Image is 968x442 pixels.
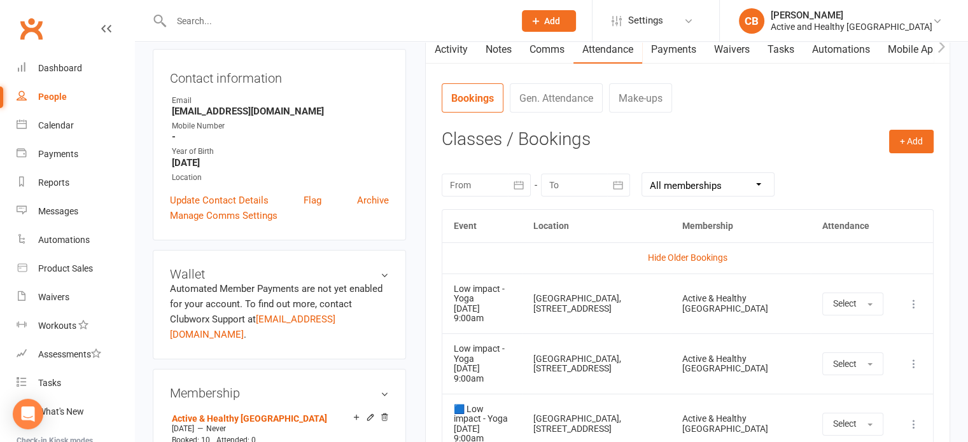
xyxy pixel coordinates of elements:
span: Settings [628,6,663,35]
td: [DATE] 9:00am [442,273,522,334]
th: Membership [671,210,811,242]
a: What's New [17,397,134,426]
a: Mobile App [879,35,948,64]
a: Tasks [759,35,803,64]
div: Payments [38,149,78,159]
div: CB [739,8,764,34]
a: Payments [642,35,705,64]
div: Dashboard [38,63,82,73]
button: Add [522,10,576,32]
div: — [169,424,389,434]
div: Waivers [38,292,69,302]
a: Hide Older Bookings [648,252,727,263]
a: Notes [477,35,521,64]
a: Product Sales [17,254,134,283]
strong: - [172,131,389,142]
no-payment-system: Automated Member Payments are not yet enabled for your account. To find out more, contact Clubwor... [170,283,382,340]
a: Comms [521,35,573,64]
a: Dashboard [17,54,134,83]
a: Tasks [17,369,134,397]
div: Tasks [38,378,61,388]
div: Active and Healthy [GEOGRAPHIC_DATA] [771,21,932,32]
a: Waivers [705,35,759,64]
div: Workouts [38,321,76,331]
a: Automations [17,226,134,254]
span: Select [833,418,857,429]
a: [EMAIL_ADDRESS][DOMAIN_NAME] [170,314,335,340]
span: Never [206,424,226,433]
div: 🟦 Low impact - Yoga [454,404,510,424]
a: Calendar [17,111,134,140]
button: Select [822,413,883,436]
td: [DATE] 9:00am [442,333,522,394]
th: Attendance [811,210,895,242]
a: Update Contact Details [170,193,269,208]
a: People [17,83,134,111]
input: Search... [167,12,505,30]
h3: Classes / Bookings [442,130,934,149]
div: [GEOGRAPHIC_DATA], [STREET_ADDRESS] [533,414,659,434]
a: Automations [803,35,879,64]
span: Add [544,16,560,26]
a: Make-ups [609,83,672,113]
span: Select [833,298,857,308]
div: Assessments [38,349,101,359]
th: Event [442,210,522,242]
a: Attendance [573,35,642,64]
a: Messages [17,197,134,226]
button: Select [822,352,883,375]
span: Select [833,359,857,369]
a: Bookings [442,83,503,113]
a: Activity [426,35,477,64]
h3: Wallet [170,267,389,281]
a: Workouts [17,312,134,340]
div: People [38,92,67,102]
button: + Add [889,130,934,153]
a: Flag [304,193,321,208]
div: Year of Birth [172,146,389,158]
div: [GEOGRAPHIC_DATA], [STREET_ADDRESS] [533,354,659,374]
a: Assessments [17,340,134,369]
h3: Contact information [170,66,389,85]
div: Active & Healthy [GEOGRAPHIC_DATA] [682,414,799,434]
a: Manage Comms Settings [170,208,277,223]
a: Waivers [17,283,134,312]
div: Mobile Number [172,120,389,132]
div: Low impact - Yoga [454,284,510,304]
div: Active & Healthy [GEOGRAPHIC_DATA] [682,294,799,314]
div: Open Intercom Messenger [13,399,43,429]
th: Location [522,210,671,242]
div: Calendar [38,120,74,130]
a: Active & Healthy [GEOGRAPHIC_DATA] [172,413,327,424]
div: What's New [38,406,84,417]
h3: Membership [170,386,389,400]
a: Reports [17,169,134,197]
a: Clubworx [15,13,47,45]
div: Location [172,172,389,184]
a: Archive [357,193,389,208]
div: Email [172,95,389,107]
div: Low impact - Yoga [454,344,510,364]
div: Reports [38,177,69,188]
span: [DATE] [172,424,194,433]
div: Product Sales [38,263,93,273]
a: Gen. Attendance [510,83,603,113]
div: Automations [38,235,90,245]
div: Messages [38,206,78,216]
a: Payments [17,140,134,169]
div: Active & Healthy [GEOGRAPHIC_DATA] [682,354,799,374]
button: Select [822,293,883,315]
div: [GEOGRAPHIC_DATA], [STREET_ADDRESS] [533,294,659,314]
strong: [EMAIL_ADDRESS][DOMAIN_NAME] [172,106,389,117]
strong: [DATE] [172,157,389,169]
div: [PERSON_NAME] [771,10,932,21]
